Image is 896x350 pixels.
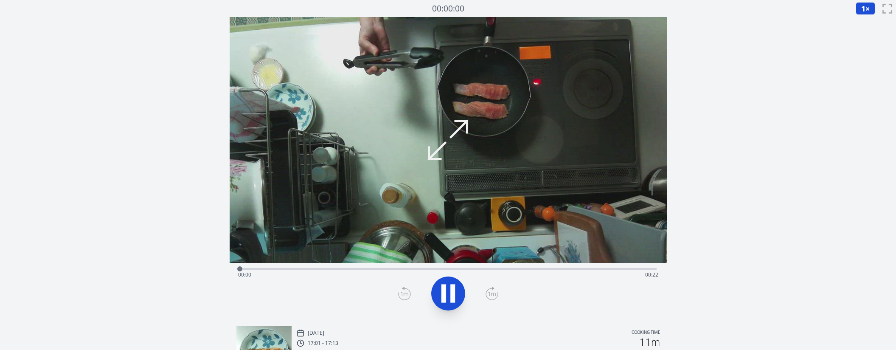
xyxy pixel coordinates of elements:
[856,2,875,15] button: 1×
[632,329,660,337] p: Cooking time
[308,330,324,336] p: [DATE]
[861,3,865,14] span: 1
[639,337,660,347] h2: 11m
[308,340,338,347] p: 17:01 - 17:13
[645,271,658,278] span: 00:22
[432,3,464,15] a: 00:00:00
